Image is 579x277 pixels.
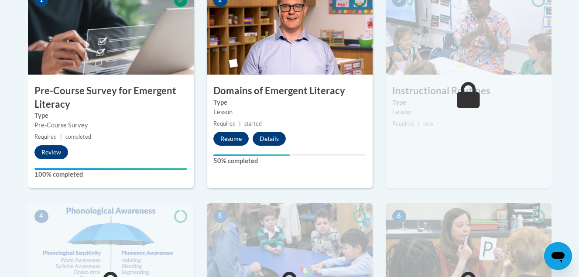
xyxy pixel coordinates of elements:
[392,107,545,117] div: Lesson
[34,168,187,170] div: Your progress
[253,132,286,146] button: Details
[392,210,406,223] span: 6
[213,154,290,156] div: Your progress
[239,120,241,127] span: |
[28,84,194,111] h3: Pre-Course Survey for Emergent Literacy
[423,120,434,127] span: new
[213,210,227,223] span: 5
[213,120,236,127] span: Required
[392,120,415,127] span: Required
[544,242,572,270] iframe: Button to launch messaging window
[392,98,545,107] label: Type
[34,133,57,140] span: Required
[386,84,552,98] h3: Instructional Routines
[207,84,373,98] h3: Domains of Emergent Literacy
[34,210,48,223] span: 4
[213,156,366,166] label: 50% completed
[213,132,249,146] button: Resume
[34,170,187,179] label: 100% completed
[65,133,91,140] span: completed
[60,133,62,140] span: |
[34,120,187,130] div: Pre-Course Survey
[34,111,187,120] label: Type
[244,120,262,127] span: started
[34,145,68,159] button: Review
[418,120,420,127] span: |
[213,107,366,117] div: Lesson
[213,98,366,107] label: Type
